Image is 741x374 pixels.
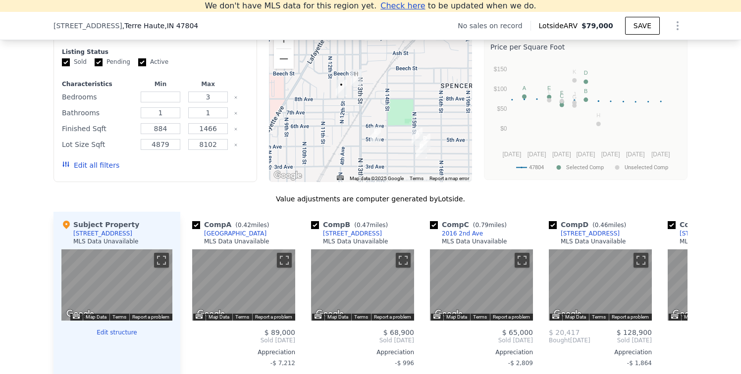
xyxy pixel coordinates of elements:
[95,58,130,66] label: Pending
[204,237,269,245] div: MLS Data Unavailable
[680,230,739,237] div: [STREET_ADDRESS]
[551,308,584,321] a: Open this area in Google Maps (opens a new window)
[561,230,620,237] div: [STREET_ADDRESS]
[192,230,266,237] a: [GEOGRAPHIC_DATA]
[634,253,648,268] button: Toggle fullscreen view
[396,253,411,268] button: Toggle fullscreen view
[354,314,368,320] a: Terms (opens in new tab)
[62,80,135,88] div: Characteristics
[311,249,414,321] div: Street View
[112,314,126,320] a: Terms (opens in new tab)
[122,21,198,31] span: , Terre Haute
[595,222,608,229] span: 0.46
[86,314,106,321] button: Map Data
[539,21,582,31] span: Lotside ARV
[670,308,703,321] a: Open this area in Google Maps (opens a new window)
[651,151,670,158] text: [DATE]
[549,328,580,336] span: $ 20,417
[560,93,564,99] text: C
[138,58,168,66] label: Active
[582,22,613,30] span: $79,000
[490,40,681,54] div: Price per Square Foot
[684,314,705,321] button: Map Data
[311,348,414,356] div: Appreciation
[592,314,606,320] a: Terms (opens in new tab)
[429,176,469,181] a: Report a map error
[62,48,249,56] div: Listing Status
[192,336,295,344] span: Sold [DATE]
[617,328,652,336] span: $ 128,900
[573,91,576,97] text: J
[560,90,564,96] text: F
[62,106,135,120] div: Bathrooms
[62,138,135,151] div: Lot Size Sqft
[62,58,70,66] input: Sold
[446,314,467,321] button: Map Data
[238,222,251,229] span: 0.42
[350,222,392,229] span: ( miles)
[548,89,551,94] text: L
[552,314,559,319] button: Keyboard shortcuts
[370,127,381,143] div: 1341 5th Ave
[494,86,507,93] text: $100
[73,230,132,237] div: [STREET_ADDRESS]
[323,237,388,245] div: MLS Data Unavailable
[154,253,169,268] button: Toggle fullscreen view
[132,314,169,320] a: Report a problem
[416,141,427,158] div: 1517 4th Ave
[625,164,668,171] text: Unselected Comp
[668,16,688,36] button: Show Options
[61,220,139,230] div: Subject Property
[73,237,139,245] div: MLS Data Unavailable
[515,253,529,268] button: Toggle fullscreen view
[588,222,630,229] span: ( miles)
[196,314,203,319] button: Keyboard shortcuts
[53,21,122,31] span: [STREET_ADDRESS]
[475,222,488,229] span: 0.79
[192,249,295,321] div: Street View
[383,328,414,336] span: $ 68,900
[528,151,546,158] text: [DATE]
[490,54,681,178] svg: A chart.
[547,85,551,91] text: E
[265,328,295,336] span: $ 89,000
[473,314,487,320] a: Terms (opens in new tab)
[412,128,423,144] div: 1507 5th Ave
[61,249,172,321] div: Map
[561,90,563,95] text: I
[500,125,507,132] text: $0
[549,348,652,356] div: Appreciation
[430,220,511,230] div: Comp C
[327,314,348,321] button: Map Data
[420,134,430,150] div: 1526 4th Ave
[209,314,229,321] button: Map Data
[323,230,382,237] div: [STREET_ADDRESS]
[529,164,544,171] text: 47804
[336,80,347,96] div: 1606 Garfield Ave
[192,220,273,230] div: Comp A
[572,94,577,100] text: G
[549,230,620,237] a: [STREET_ADDRESS]
[192,249,295,321] div: Map
[337,176,344,180] button: Keyboard shortcuts
[612,314,649,320] a: Report a problem
[590,336,652,344] span: Sold [DATE]
[61,249,172,321] div: Street View
[311,249,414,321] div: Map
[458,21,530,31] div: No sales on record
[234,111,238,115] button: Clear
[139,80,182,88] div: Min
[551,308,584,321] img: Google
[430,336,533,344] span: Sold [DATE]
[231,222,273,229] span: ( miles)
[315,314,321,319] button: Keyboard shortcuts
[497,105,507,112] text: $50
[277,253,292,268] button: Toggle fullscreen view
[271,169,304,182] a: Open this area in Google Maps (opens a new window)
[584,88,587,94] text: B
[502,328,533,336] span: $ 65,000
[625,17,660,35] button: SAVE
[469,222,511,229] span: ( miles)
[493,314,530,320] a: Report a problem
[350,176,404,181] span: Map data ©2025 Google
